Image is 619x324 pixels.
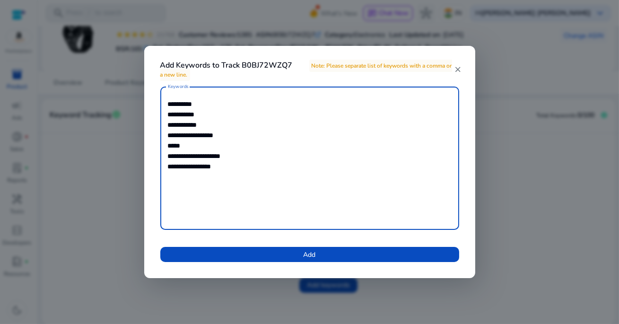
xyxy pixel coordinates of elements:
[160,60,452,81] span: Note: Please separate list of keywords with a comma or a new line.
[160,61,454,79] h4: Add Keywords to Track B0BJ72WZQ7
[160,247,459,262] button: Add
[454,65,462,74] mat-icon: close
[168,84,189,90] mat-label: Keywords
[304,250,316,260] span: Add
